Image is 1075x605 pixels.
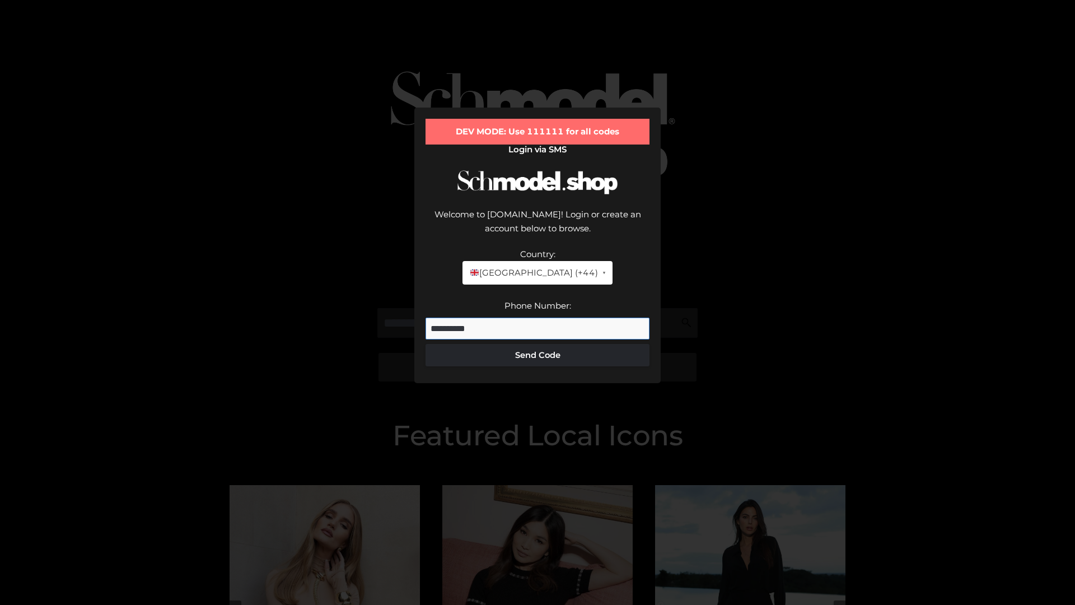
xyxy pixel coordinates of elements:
[470,268,479,277] img: 🇬🇧
[426,207,649,247] div: Welcome to [DOMAIN_NAME]! Login or create an account below to browse.
[469,266,597,280] span: [GEOGRAPHIC_DATA] (+44)
[520,249,555,259] label: Country:
[504,300,571,311] label: Phone Number:
[426,344,649,366] button: Send Code
[454,160,621,204] img: Schmodel Logo
[426,145,649,155] h2: Login via SMS
[426,119,649,145] div: DEV MODE: Use 111111 for all codes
